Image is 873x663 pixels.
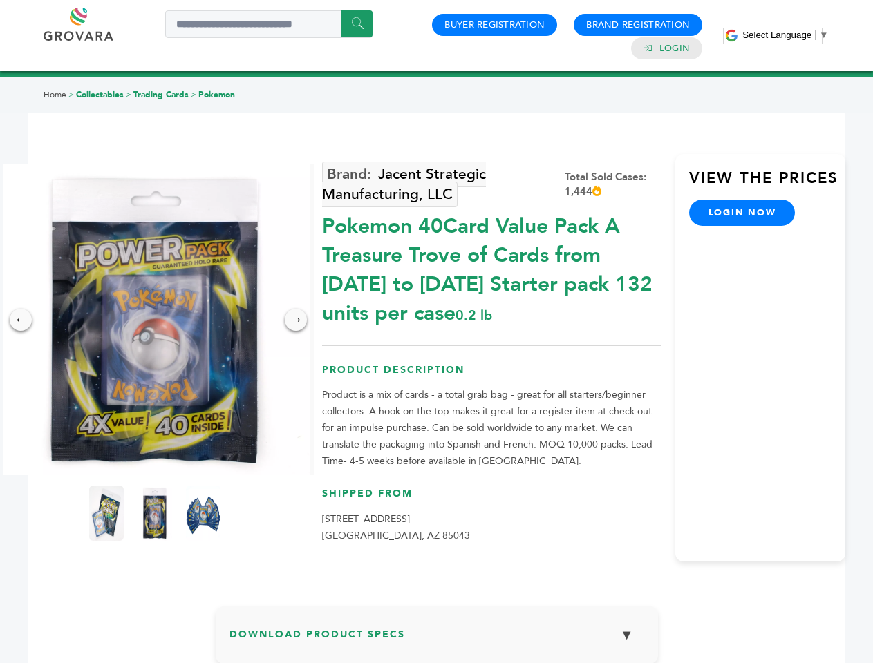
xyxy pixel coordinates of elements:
input: Search a product or brand... [165,10,373,38]
a: Collectables [76,89,124,100]
a: Jacent Strategic Manufacturing, LLC [322,162,486,207]
span: ​ [815,30,816,40]
h3: Download Product Specs [229,620,644,660]
span: > [191,89,196,100]
a: Pokemon [198,89,235,100]
button: ▼ [610,620,644,650]
span: 0.2 lb [456,306,492,325]
span: ▼ [819,30,828,40]
img: Pokemon 40-Card Value Pack – A Treasure Trove of Cards from 1996 to 2024 - Starter pack! 132 unit... [186,486,220,541]
span: > [68,89,74,100]
h3: View the Prices [689,168,845,200]
div: Total Sold Cases: 1,444 [565,170,661,199]
h3: Shipped From [322,487,661,511]
a: Trading Cards [133,89,189,100]
div: Pokemon 40Card Value Pack A Treasure Trove of Cards from [DATE] to [DATE] Starter pack 132 units ... [322,205,661,328]
a: Login [659,42,690,55]
span: > [126,89,131,100]
h3: Product Description [322,363,661,387]
span: Select Language [742,30,811,40]
a: Buyer Registration [444,19,545,31]
div: ← [10,309,32,331]
img: Pokemon 40-Card Value Pack – A Treasure Trove of Cards from 1996 to 2024 - Starter pack! 132 unit... [138,486,172,541]
div: → [285,309,307,331]
p: Product is a mix of cards - a total grab bag - great for all starters/beginner collectors. A hook... [322,387,661,470]
p: [STREET_ADDRESS] [GEOGRAPHIC_DATA], AZ 85043 [322,511,661,544]
a: Select Language​ [742,30,828,40]
a: Home [44,89,66,100]
a: login now [689,200,796,226]
a: Brand Registration [586,19,690,31]
img: Pokemon 40-Card Value Pack – A Treasure Trove of Cards from 1996 to 2024 - Starter pack! 132 unit... [89,486,124,541]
